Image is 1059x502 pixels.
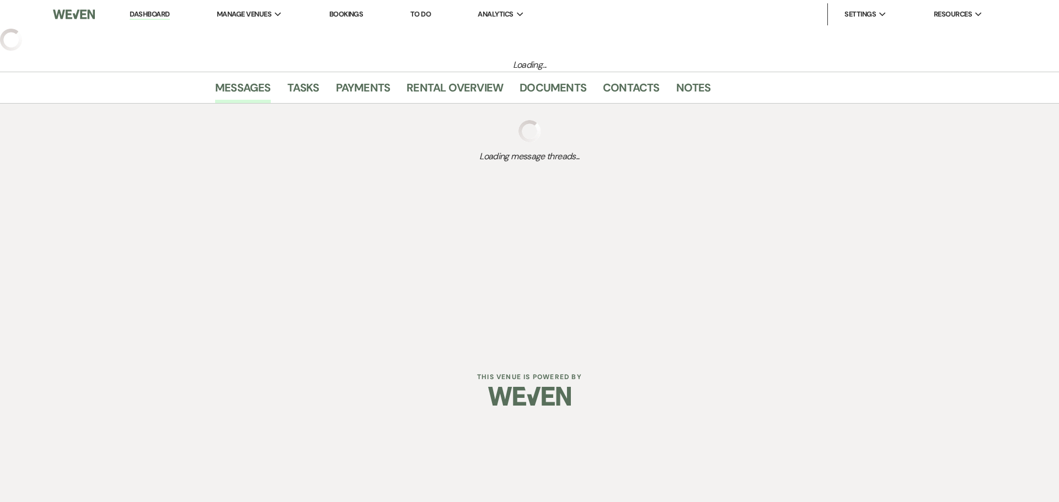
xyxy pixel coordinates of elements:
[478,9,513,20] span: Analytics
[336,79,391,103] a: Payments
[518,120,541,142] img: loading spinner
[217,9,271,20] span: Manage Venues
[603,79,660,103] a: Contacts
[934,9,972,20] span: Resources
[488,377,571,415] img: Weven Logo
[520,79,586,103] a: Documents
[53,3,95,26] img: Weven Logo
[215,150,844,163] span: Loading message threads...
[407,79,503,103] a: Rental Overview
[329,9,363,19] a: Bookings
[287,79,319,103] a: Tasks
[410,9,431,19] a: To Do
[844,9,876,20] span: Settings
[215,79,271,103] a: Messages
[676,79,711,103] a: Notes
[130,9,169,20] a: Dashboard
